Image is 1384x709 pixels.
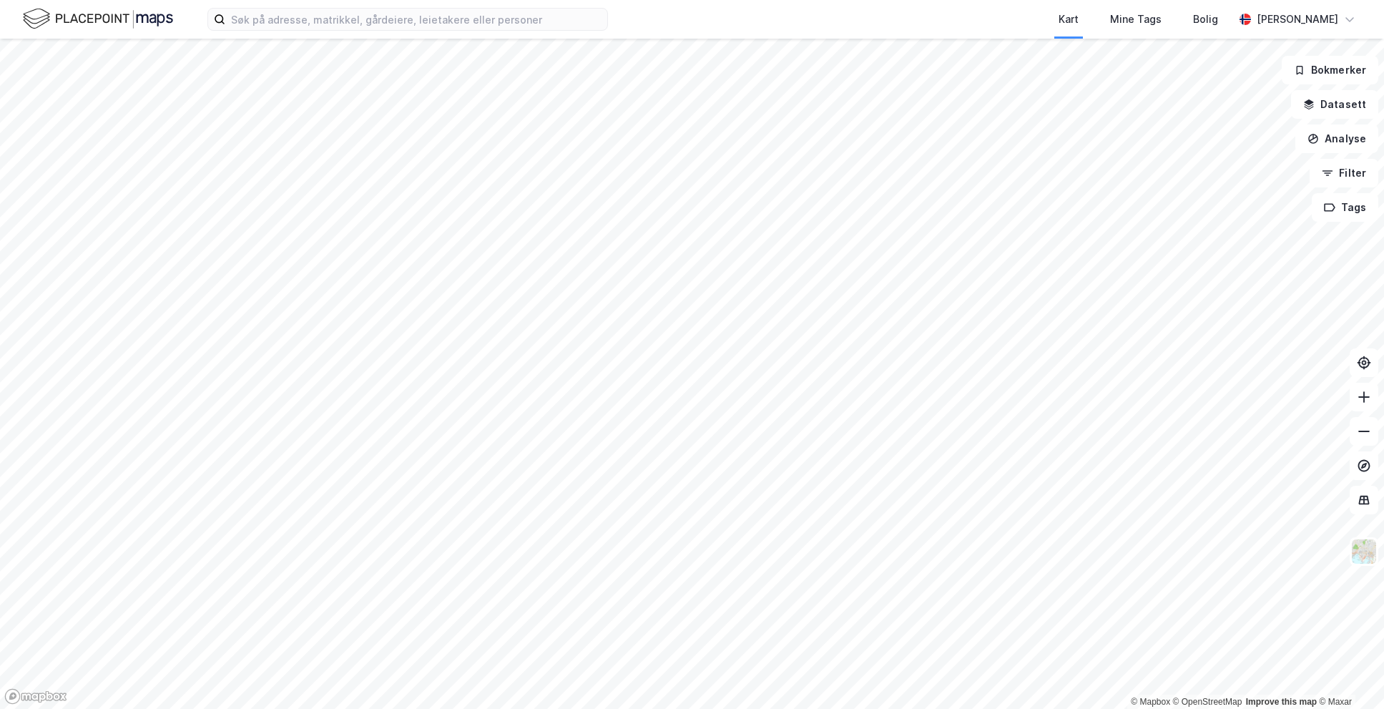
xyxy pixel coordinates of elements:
[1295,124,1378,153] button: Analyse
[4,688,67,705] a: Mapbox homepage
[1257,11,1338,28] div: [PERSON_NAME]
[1173,697,1242,707] a: OpenStreetMap
[1312,193,1378,222] button: Tags
[225,9,607,30] input: Søk på adresse, matrikkel, gårdeiere, leietakere eller personer
[1059,11,1079,28] div: Kart
[1110,11,1162,28] div: Mine Tags
[1193,11,1218,28] div: Bolig
[1131,697,1170,707] a: Mapbox
[1312,640,1384,709] iframe: Chat Widget
[1282,56,1378,84] button: Bokmerker
[1246,697,1317,707] a: Improve this map
[1291,90,1378,119] button: Datasett
[1312,640,1384,709] div: Kontrollprogram for chat
[23,6,173,31] img: logo.f888ab2527a4732fd821a326f86c7f29.svg
[1310,159,1378,187] button: Filter
[1350,538,1378,565] img: Z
